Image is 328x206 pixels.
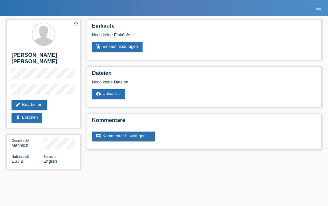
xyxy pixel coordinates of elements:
[12,52,75,68] h2: [PERSON_NAME] [PERSON_NAME]
[44,155,57,159] span: Sprache
[44,159,57,164] span: English
[92,32,316,42] div: Noch keine Einkäufe
[96,91,101,96] i: cloud_upload
[92,132,155,141] a: commentKommentar hinzufügen ...
[12,155,29,159] span: Nationalität
[12,159,23,164] span: Spanien / B / 22.07.2024
[12,100,47,110] a: editBearbeiten
[92,70,316,80] h2: Dateien
[92,117,316,127] h2: Kommentare
[73,21,79,28] a: star_border
[92,23,316,32] h2: Einkäufe
[15,115,20,120] i: delete
[12,113,42,123] a: deleteLöschen
[92,80,252,84] div: Noch keine Dateien
[92,89,125,99] a: cloud_uploadUpload ...
[12,139,29,142] span: Geschlecht
[312,6,325,10] a: menu
[96,133,101,139] i: comment
[12,138,44,148] div: Männlich
[92,42,143,52] a: add_shopping_cartEinkauf hinzufügen
[96,44,101,49] i: add_shopping_cart
[15,102,20,107] i: edit
[315,5,322,12] i: menu
[73,21,79,27] i: star_border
